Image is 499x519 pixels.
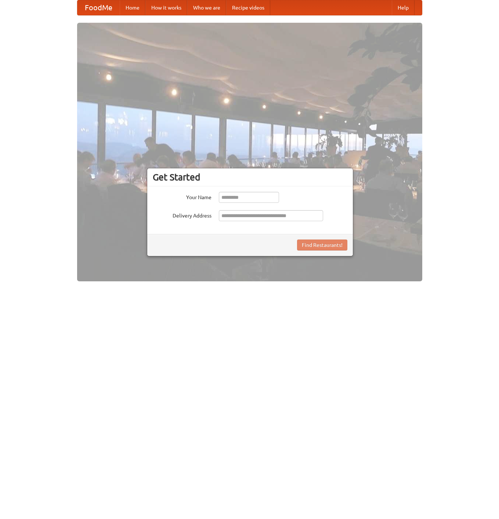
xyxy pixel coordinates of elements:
[297,240,347,251] button: Find Restaurants!
[153,192,211,201] label: Your Name
[77,0,120,15] a: FoodMe
[226,0,270,15] a: Recipe videos
[187,0,226,15] a: Who we are
[145,0,187,15] a: How it works
[153,210,211,219] label: Delivery Address
[153,172,347,183] h3: Get Started
[392,0,415,15] a: Help
[120,0,145,15] a: Home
